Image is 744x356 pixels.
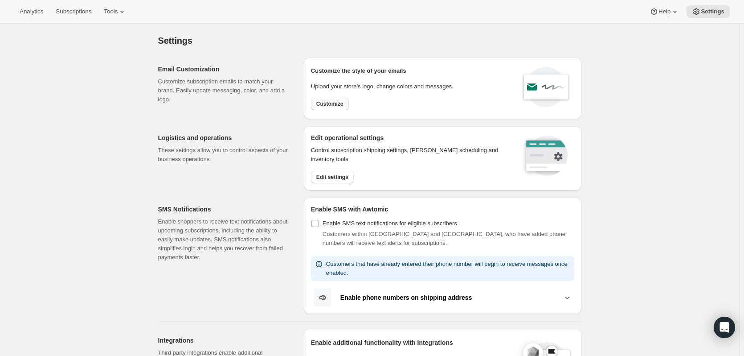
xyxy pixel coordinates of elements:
[323,220,457,227] span: Enable SMS text notifications for eligible subscribers
[158,217,290,262] p: Enable shoppers to receive text notifications about upcoming subscriptions, including the ability...
[311,205,574,214] h2: Enable SMS with Awtomic
[658,8,670,15] span: Help
[158,205,290,214] h2: SMS Notifications
[311,98,349,110] button: Customize
[158,65,290,74] h2: Email Customization
[158,133,290,142] h2: Logistics and operations
[158,146,290,164] p: These settings allow you to control aspects of your business operations.
[323,231,565,246] span: Customers within [GEOGRAPHIC_DATA] and [GEOGRAPHIC_DATA], who have added phone numbers will recei...
[311,338,514,347] h2: Enable additional functionality with Integrations
[644,5,685,18] button: Help
[311,66,406,75] p: Customize the style of your emails
[311,146,510,164] p: Control subscription shipping settings, [PERSON_NAME] scheduling and inventory tools.
[158,36,192,46] span: Settings
[311,288,574,307] button: Enable phone numbers on shipping address
[98,5,132,18] button: Tools
[311,133,510,142] h2: Edit operational settings
[50,5,97,18] button: Subscriptions
[316,100,343,108] span: Customize
[158,336,290,345] h2: Integrations
[326,260,571,277] p: Customers that have already entered their phone number will begin to receive messages once enabled.
[158,77,290,104] p: Customize subscription emails to match your brand. Easily update messaging, color, and add a logo.
[104,8,118,15] span: Tools
[687,5,730,18] button: Settings
[701,8,724,15] span: Settings
[311,171,354,183] button: Edit settings
[311,82,454,91] p: Upload your store’s logo, change colors and messages.
[20,8,43,15] span: Analytics
[316,174,348,181] span: Edit settings
[56,8,91,15] span: Subscriptions
[14,5,49,18] button: Analytics
[340,294,472,301] b: Enable phone numbers on shipping address
[714,317,735,338] div: Open Intercom Messenger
